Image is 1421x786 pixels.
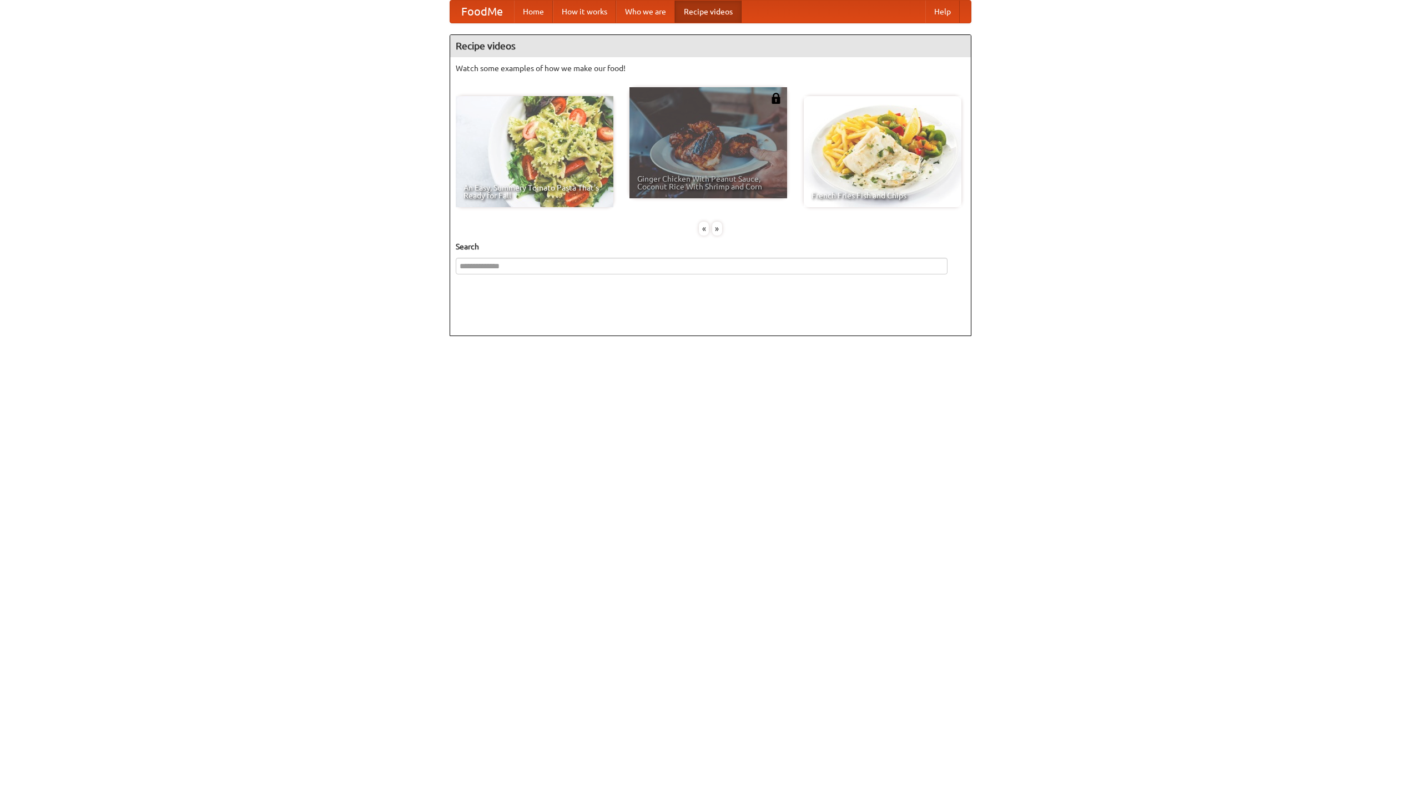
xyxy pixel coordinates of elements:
[770,93,782,104] img: 483408.png
[616,1,675,23] a: Who we are
[463,184,606,199] span: An Easy, Summery Tomato Pasta That's Ready for Fall
[456,63,965,74] p: Watch some examples of how we make our food!
[514,1,553,23] a: Home
[553,1,616,23] a: How it works
[699,222,709,236] div: «
[450,35,971,57] h4: Recipe videos
[456,96,613,207] a: An Easy, Summery Tomato Pasta That's Ready for Fall
[812,192,954,199] span: French Fries Fish and Chips
[925,1,960,23] a: Help
[804,96,961,207] a: French Fries Fish and Chips
[456,241,965,252] h5: Search
[675,1,742,23] a: Recipe videos
[450,1,514,23] a: FoodMe
[712,222,722,236] div: »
